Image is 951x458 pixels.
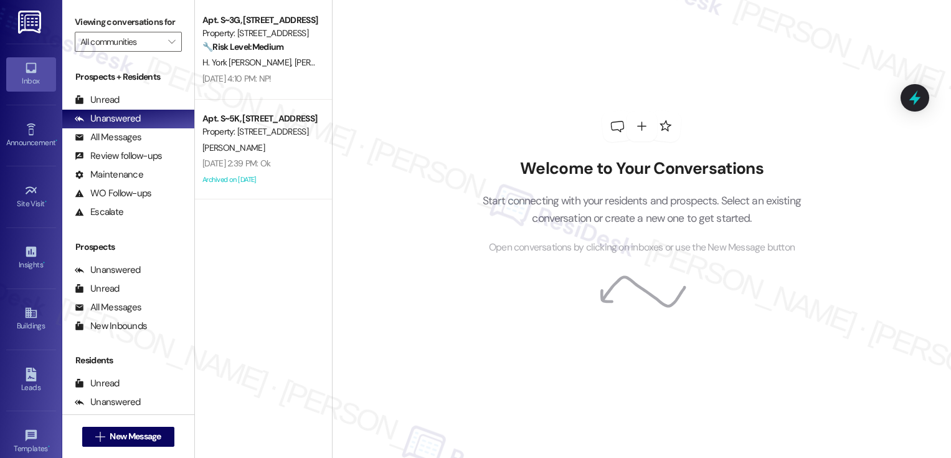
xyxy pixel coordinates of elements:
div: Maintenance [75,168,143,181]
a: Site Visit • [6,180,56,214]
button: New Message [82,427,174,447]
div: All Messages [75,131,141,144]
div: Escalate [75,206,123,219]
h2: Welcome to Your Conversations [463,159,820,179]
div: New Inbounds [75,320,147,333]
p: Start connecting with your residents and prospects. Select an existing conversation or create a n... [463,192,820,227]
div: Unread [75,282,120,295]
span: Open conversations by clicking on inboxes or use the New Message button [489,240,795,255]
div: WO Follow-ups [75,187,151,200]
div: All Messages [75,301,141,314]
div: Property: [STREET_ADDRESS] [202,125,318,138]
span: New Message [110,430,161,443]
div: Unread [75,93,120,107]
div: Archived on [DATE] [201,172,319,188]
div: Unanswered [75,264,141,277]
div: Apt. S~5K, [STREET_ADDRESS] [202,112,318,125]
div: Prospects [62,241,194,254]
a: Inbox [6,57,56,91]
span: H. York [PERSON_NAME] [202,57,295,68]
div: [DATE] 4:10 PM: NP! [202,73,272,84]
div: Property: [STREET_ADDRESS] [202,27,318,40]
img: ResiDesk Logo [18,11,44,34]
span: • [45,198,47,206]
span: • [43,259,45,267]
div: [DATE] 2:39 PM: Ok [202,158,270,169]
a: Buildings [6,302,56,336]
a: Insights • [6,241,56,275]
div: Prospects + Residents [62,70,194,83]
span: • [48,442,50,451]
div: Residents [62,354,194,367]
input: All communities [80,32,162,52]
div: Apt. S~3G, [STREET_ADDRESS] [202,14,318,27]
a: Leads [6,364,56,398]
span: [PERSON_NAME] [295,57,361,68]
div: Review follow-ups [75,150,162,163]
div: Unanswered [75,396,141,409]
i:  [95,432,105,442]
span: [PERSON_NAME] [202,142,265,153]
div: Unanswered [75,112,141,125]
span: • [55,136,57,145]
label: Viewing conversations for [75,12,182,32]
i:  [168,37,175,47]
strong: 🔧 Risk Level: Medium [202,41,283,52]
div: Unread [75,377,120,390]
